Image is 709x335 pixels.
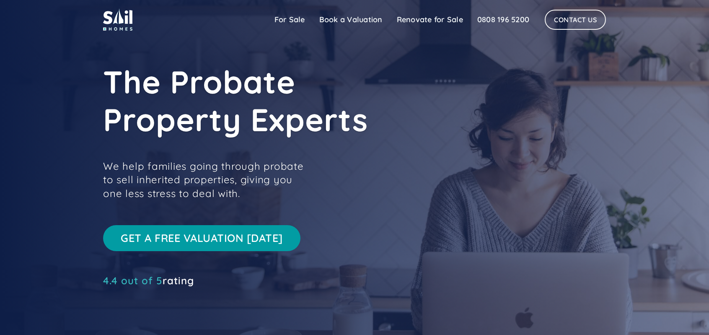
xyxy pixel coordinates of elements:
[103,159,313,200] p: We help families going through probate to sell inherited properties, giving you one less stress t...
[103,63,480,138] h1: The Probate Property Experts
[103,8,132,31] img: sail home logo
[312,11,390,28] a: Book a Valuation
[103,276,194,285] div: rating
[103,276,194,285] a: 4.4 out of 5rating
[390,11,470,28] a: Renovate for Sale
[267,11,312,28] a: For Sale
[103,289,229,299] iframe: Customer reviews powered by Trustpilot
[545,10,606,30] a: Contact Us
[470,11,536,28] a: 0808 196 5200
[103,274,163,287] span: 4.4 out of 5
[103,225,300,251] a: Get a free valuation [DATE]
